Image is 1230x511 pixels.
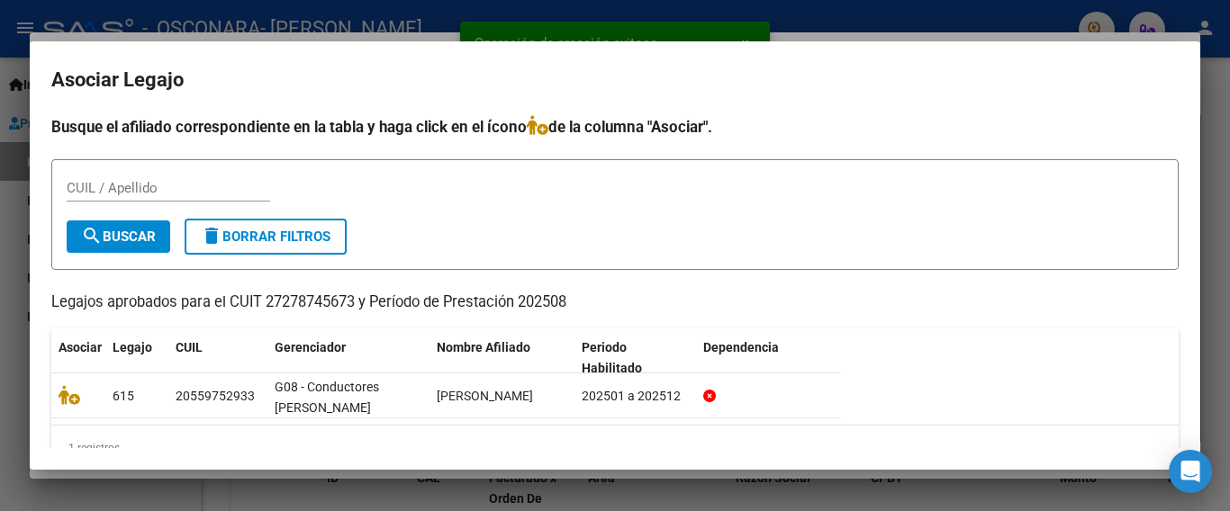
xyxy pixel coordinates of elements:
[51,115,1179,139] h4: Busque el afiliado correspondiente en la tabla y haga click en el ícono de la columna "Asociar".
[67,220,170,253] button: Buscar
[51,63,1179,97] h2: Asociar Legajo
[81,225,103,247] mat-icon: search
[437,340,530,354] span: Nombre Afiliado
[703,340,779,354] span: Dependencia
[582,340,642,375] span: Periodo Habilitado
[430,328,574,388] datatable-header-cell: Nombre Afiliado
[267,328,430,388] datatable-header-cell: Gerenciador
[51,291,1179,314] p: Legajos aprobados para el CUIT 27278745673 y Período de Prestación 202508
[1169,450,1212,493] div: Open Intercom Messenger
[185,219,347,255] button: Borrar Filtros
[201,225,222,247] mat-icon: delete
[582,386,689,407] div: 202501 a 202512
[176,386,255,407] div: 20559752933
[168,328,267,388] datatable-header-cell: CUIL
[105,328,168,388] datatable-header-cell: Legajo
[59,340,102,354] span: Asociar
[113,389,134,403] span: 615
[275,380,379,415] span: G08 - Conductores [PERSON_NAME]
[51,426,1179,471] div: 1 registros
[696,328,841,388] datatable-header-cell: Dependencia
[201,229,330,245] span: Borrar Filtros
[574,328,696,388] datatable-header-cell: Periodo Habilitado
[275,340,346,354] span: Gerenciador
[113,340,152,354] span: Legajo
[81,229,156,245] span: Buscar
[176,340,203,354] span: CUIL
[437,389,533,403] span: LUNA SANTINO
[51,328,105,388] datatable-header-cell: Asociar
